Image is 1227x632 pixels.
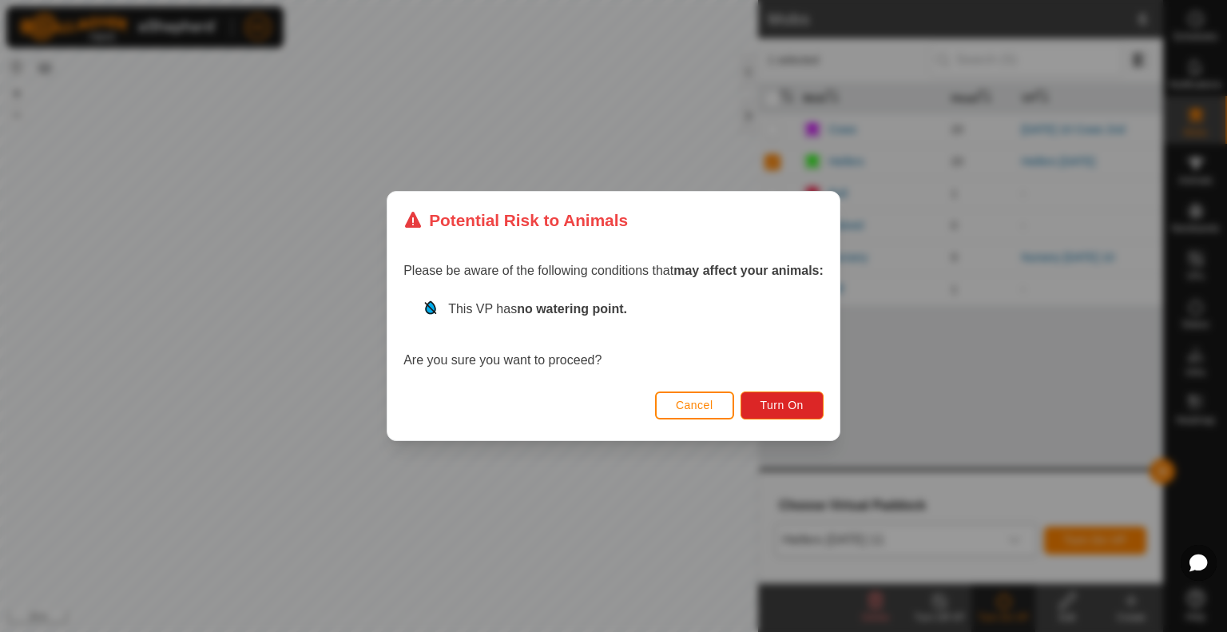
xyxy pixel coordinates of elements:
div: Potential Risk to Animals [403,208,628,233]
strong: may affect your animals: [673,264,824,277]
button: Cancel [655,392,734,419]
span: Please be aware of the following conditions that [403,264,824,277]
strong: no watering point. [517,302,627,316]
button: Turn On [741,392,824,419]
div: Are you sure you want to proceed? [403,300,824,370]
span: Turn On [760,399,804,411]
span: This VP has [448,302,627,316]
span: Cancel [676,399,713,411]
